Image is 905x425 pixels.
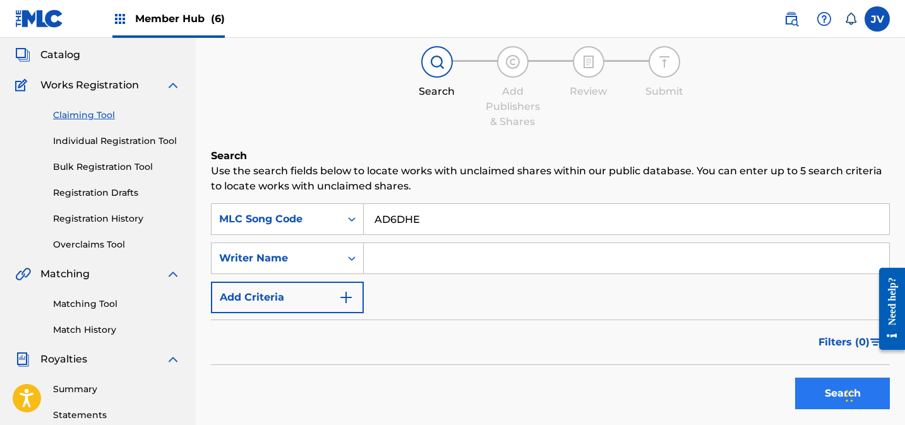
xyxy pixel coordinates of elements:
[817,11,832,27] img: help
[15,9,64,28] img: MLC Logo
[53,212,181,225] a: Registration History
[165,78,181,93] img: expand
[15,47,80,63] a: CatalogCatalog
[339,290,354,305] img: 9d2ae6d4665cec9f34b9.svg
[633,84,696,99] div: Submit
[870,258,905,360] iframe: Resource Center
[211,164,890,194] p: Use the search fields below to locate works with unclaimed shares within our public database. You...
[657,54,672,69] img: step indicator icon for Submit
[40,78,139,93] span: Works Registration
[53,160,181,174] a: Bulk Registration Tool
[818,335,870,350] span: Filters ( 0 )
[53,109,181,122] a: Claiming Tool
[53,297,181,311] a: Matching Tool
[219,212,333,227] div: MLC Song Code
[53,323,181,337] a: Match History
[811,326,890,358] button: Filters (0)
[53,186,181,200] a: Registration Drafts
[15,266,31,282] img: Matching
[211,203,890,416] form: Search Form
[865,6,890,32] div: User Menu
[219,251,333,266] div: Writer Name
[112,11,128,27] img: Top Rightsholders
[211,148,890,164] h6: Search
[15,47,30,63] img: Catalog
[211,13,225,25] span: (6)
[795,378,890,409] button: Search
[581,54,596,69] img: step indicator icon for Review
[784,11,799,27] img: search
[779,6,804,32] a: Public Search
[812,6,837,32] div: Help
[429,54,445,69] img: step indicator icon for Search
[846,377,853,415] div: Drag
[844,13,857,25] div: Notifications
[165,352,181,367] img: expand
[405,84,469,99] div: Search
[53,238,181,251] a: Overclaims Tool
[211,282,364,313] button: Add Criteria
[53,135,181,148] a: Individual Registration Tool
[842,364,905,425] iframe: Chat Widget
[15,78,32,93] img: Works Registration
[40,266,90,282] span: Matching
[165,266,181,282] img: expand
[15,352,30,367] img: Royalties
[505,54,520,69] img: step indicator icon for Add Publishers & Shares
[40,47,80,63] span: Catalog
[53,383,181,396] a: Summary
[40,352,87,367] span: Royalties
[53,409,181,422] a: Statements
[557,84,620,99] div: Review
[135,11,225,26] span: Member Hub
[481,84,544,129] div: Add Publishers & Shares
